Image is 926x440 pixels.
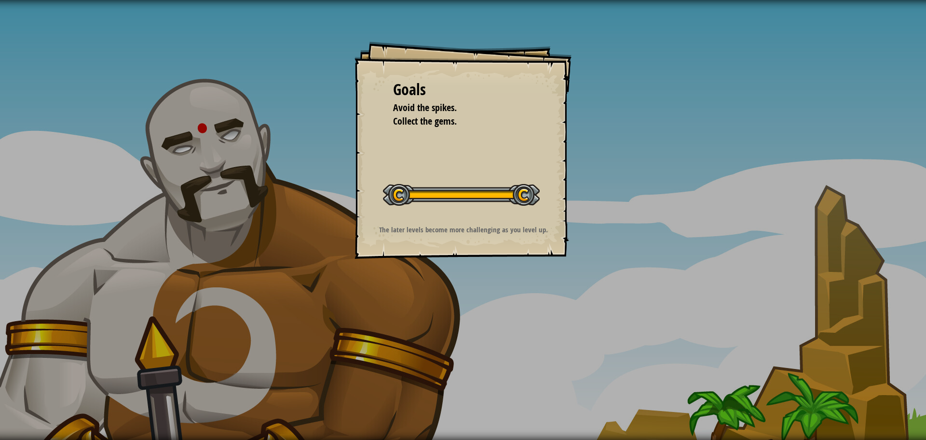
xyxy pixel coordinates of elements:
li: Avoid the spikes. [381,101,531,115]
div: Goals [393,79,533,101]
li: Collect the gems. [381,114,531,128]
span: Collect the gems. [393,114,457,128]
span: Avoid the spikes. [393,101,457,114]
p: The later levels become more challenging as you level up. [367,225,560,235]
